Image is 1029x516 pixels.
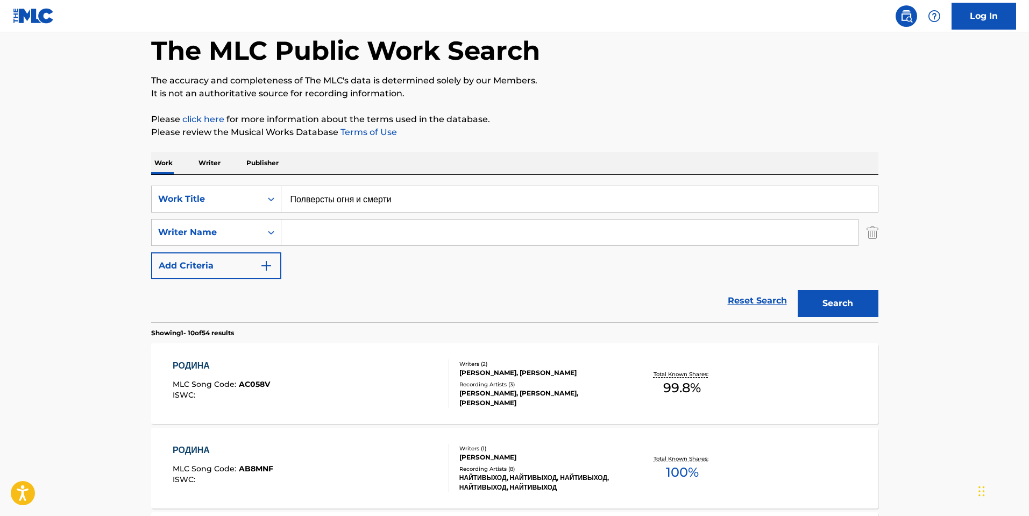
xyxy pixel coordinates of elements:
[924,5,945,27] div: Help
[459,360,622,368] div: Writers ( 2 )
[239,464,273,473] span: AB8MNF
[459,465,622,473] div: Recording Artists ( 8 )
[896,5,917,27] a: Public Search
[666,463,699,482] span: 100 %
[173,464,239,473] span: MLC Song Code :
[459,368,622,378] div: [PERSON_NAME], [PERSON_NAME]
[900,10,913,23] img: search
[798,290,878,317] button: Search
[173,359,270,372] div: РОДИНА
[663,378,701,398] span: 99.8 %
[158,226,255,239] div: Writer Name
[151,126,878,139] p: Please review the Musical Works Database
[654,455,711,463] p: Total Known Shares:
[459,453,622,462] div: [PERSON_NAME]
[338,127,397,137] a: Terms of Use
[952,3,1016,30] a: Log In
[151,343,878,424] a: РОДИНАMLC Song Code:AC058VISWC:Writers (2)[PERSON_NAME], [PERSON_NAME]Recording Artists (3)[PERSO...
[151,428,878,508] a: РОДИНАMLC Song Code:AB8MNFISWC:Writers (1)[PERSON_NAME]Recording Artists (8)НАЙТИВЫХОД, НАЙТИВЫХО...
[239,379,270,389] span: AC058V
[173,379,239,389] span: MLC Song Code :
[13,8,54,24] img: MLC Logo
[260,259,273,272] img: 9d2ae6d4665cec9f34b9.svg
[459,444,622,453] div: Writers ( 1 )
[173,475,198,484] span: ISWC :
[151,186,878,322] form: Search Form
[195,152,224,174] p: Writer
[173,390,198,400] span: ISWC :
[151,34,540,67] h1: The MLC Public Work Search
[151,252,281,279] button: Add Criteria
[151,152,176,174] p: Work
[459,380,622,388] div: Recording Artists ( 3 )
[158,193,255,206] div: Work Title
[867,219,878,246] img: Delete Criterion
[459,388,622,408] div: [PERSON_NAME], [PERSON_NAME], [PERSON_NAME]
[978,475,985,507] div: Drag
[182,114,224,124] a: click here
[459,473,622,492] div: НАЙТИВЫХОД, НАЙТИВЫХОД, НАЙТИВЫХОД, НАЙТИВЫХОД, НАЙТИВЫХОД
[654,370,711,378] p: Total Known Shares:
[151,113,878,126] p: Please for more information about the terms used in the database.
[975,464,1029,516] iframe: Chat Widget
[173,444,273,457] div: РОДИНА
[928,10,941,23] img: help
[151,74,878,87] p: The accuracy and completeness of The MLC's data is determined solely by our Members.
[243,152,282,174] p: Publisher
[151,328,234,338] p: Showing 1 - 10 of 54 results
[151,87,878,100] p: It is not an authoritative source for recording information.
[722,289,792,313] a: Reset Search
